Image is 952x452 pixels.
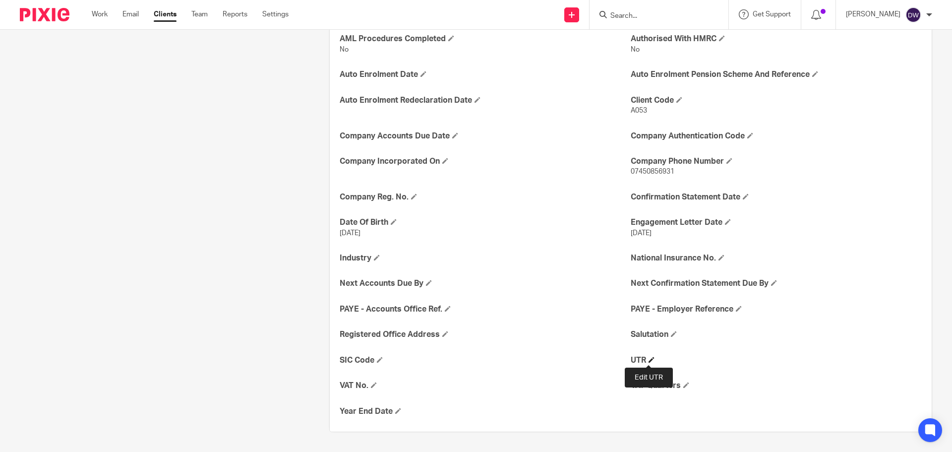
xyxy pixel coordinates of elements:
[340,230,360,237] span: [DATE]
[191,9,208,19] a: Team
[631,217,922,228] h4: Engagement Letter Date
[631,278,922,289] h4: Next Confirmation Statement Due By
[154,9,177,19] a: Clients
[631,168,674,175] span: 07450856931
[846,9,900,19] p: [PERSON_NAME]
[223,9,247,19] a: Reports
[631,34,922,44] h4: Authorised With HMRC
[340,355,631,366] h4: SIC Code
[631,230,652,237] span: [DATE]
[609,12,699,21] input: Search
[631,329,922,340] h4: Salutation
[753,11,791,18] span: Get Support
[340,46,349,53] span: No
[340,253,631,263] h4: Industry
[92,9,108,19] a: Work
[631,192,922,202] h4: Confirmation Statement Date
[631,131,922,141] h4: Company Authentication Code
[340,406,631,417] h4: Year End Date
[340,278,631,289] h4: Next Accounts Due By
[340,217,631,228] h4: Date Of Birth
[340,304,631,315] h4: PAYE - Accounts Office Ref.
[631,107,647,114] span: A053
[122,9,139,19] a: Email
[631,355,922,366] h4: UTR
[631,69,922,80] h4: Auto Enrolment Pension Scheme And Reference
[340,34,631,44] h4: AML Procedures Completed
[340,329,631,340] h4: Registered Office Address
[340,69,631,80] h4: Auto Enrolment Date
[340,192,631,202] h4: Company Reg. No.
[262,9,289,19] a: Settings
[631,46,640,53] span: No
[340,156,631,167] h4: Company Incorporated On
[340,95,631,106] h4: Auto Enrolment Redeclaration Date
[631,253,922,263] h4: National Insurance No.
[631,156,922,167] h4: Company Phone Number
[20,8,69,21] img: Pixie
[631,304,922,315] h4: PAYE - Employer Reference
[340,381,631,391] h4: VAT No.
[631,381,922,391] h4: VAT Quarters
[631,95,922,106] h4: Client Code
[340,131,631,141] h4: Company Accounts Due Date
[905,7,921,23] img: svg%3E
